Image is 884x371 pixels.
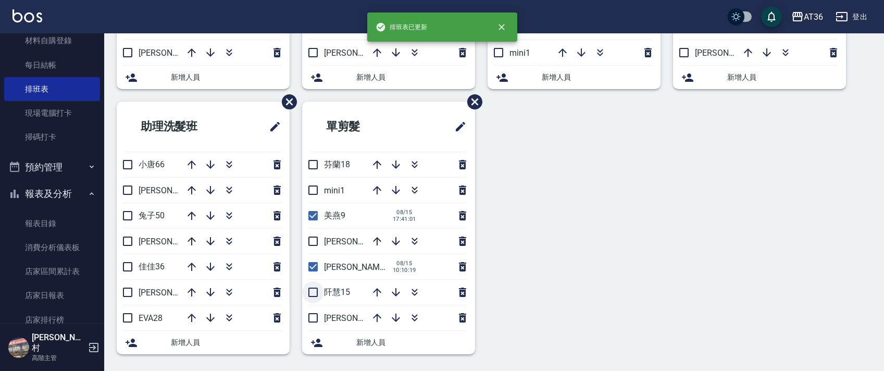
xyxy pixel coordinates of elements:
button: 登出 [831,7,871,27]
span: [PERSON_NAME]59 [139,237,210,246]
a: 店家排行榜 [4,308,100,332]
span: 刪除班表 [459,86,484,117]
span: 修改班表的標題 [448,114,467,139]
button: 預約管理 [4,154,100,181]
span: 17:41:01 [393,216,416,222]
span: 修改班表的標題 [263,114,281,139]
span: 刪除班表 [274,86,298,117]
span: [PERSON_NAME]11 [695,48,767,58]
span: 08/15 [393,209,416,216]
div: 新增人員 [302,66,475,89]
span: mini1 [509,48,530,58]
a: 現場電腦打卡 [4,101,100,125]
span: 阡慧15 [324,287,350,297]
span: 芬蘭18 [324,159,350,169]
a: 報表目錄 [4,212,100,236]
h2: 助理洗髮班 [125,108,238,145]
div: 新增人員 [117,331,290,354]
span: 新增人員 [356,337,467,348]
div: 新增人員 [117,66,290,89]
a: 排班表 [4,77,100,101]
span: 新增人員 [542,72,652,83]
a: 店家區間累計表 [4,259,100,283]
img: Person [8,337,29,358]
button: AT36 [787,6,827,28]
span: 新增人員 [171,72,281,83]
span: EVA28 [139,313,163,323]
span: 排班表已更新 [376,22,428,32]
button: save [761,6,782,27]
a: 每日結帳 [4,53,100,77]
a: 店家日報表 [4,283,100,307]
span: 新增人員 [727,72,838,83]
span: 新增人員 [356,72,467,83]
span: [PERSON_NAME]58 [139,185,210,195]
a: 消費分析儀表板 [4,236,100,259]
span: 08/15 [393,260,416,267]
a: 掃碼打卡 [4,125,100,149]
div: 新增人員 [673,66,846,89]
h2: 單剪髮 [310,108,412,145]
span: 兔子50 [139,211,165,220]
div: AT36 [804,10,823,23]
span: [PERSON_NAME]11 [324,237,396,246]
div: 新增人員 [488,66,661,89]
span: [PERSON_NAME]16 [324,262,396,272]
span: 佳佳36 [139,262,165,271]
span: 新增人員 [171,337,281,348]
h5: [PERSON_NAME]村 [32,332,85,353]
span: 10:10:19 [393,267,416,274]
span: [PERSON_NAME]6 [324,313,391,323]
p: 高階主管 [32,353,85,363]
span: [PERSON_NAME]11 [324,48,396,58]
span: [PERSON_NAME]55 [139,288,210,298]
span: mini1 [324,185,345,195]
div: 新增人員 [302,331,475,354]
span: [PERSON_NAME]6 [139,48,206,58]
button: 報表及分析 [4,180,100,207]
a: 材料自購登錄 [4,29,100,53]
img: Logo [13,9,42,22]
span: 美燕9 [324,211,345,220]
span: 小唐66 [139,159,165,169]
button: close [490,16,513,39]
